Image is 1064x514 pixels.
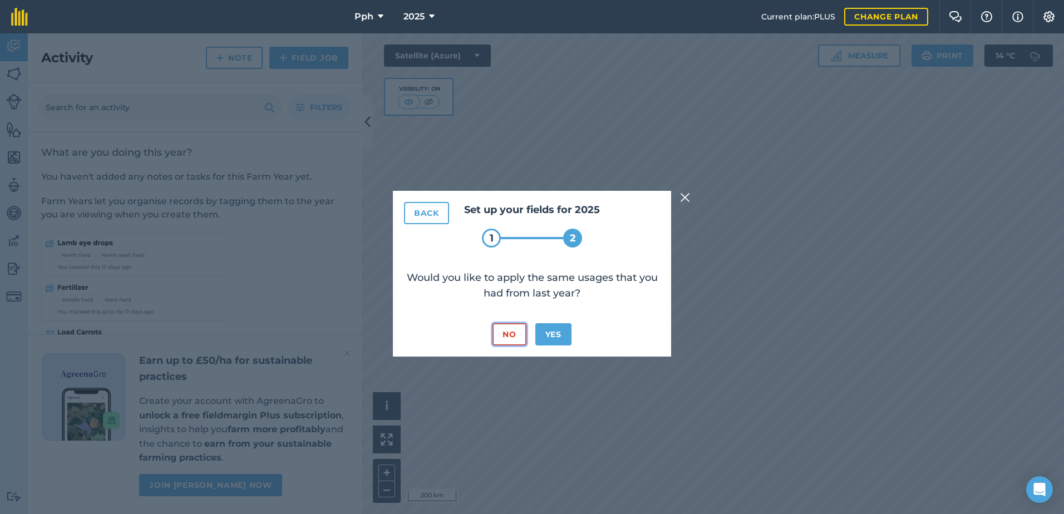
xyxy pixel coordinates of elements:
[404,270,660,301] p: Would you like to apply the same usages that you had from last year?
[1012,10,1023,23] img: svg+xml;base64,PHN2ZyB4bWxucz0iaHR0cDovL3d3dy53My5vcmcvMjAwMC9zdmciIHdpZHRoPSIxNyIgaGVpZ2h0PSIxNy...
[1042,11,1056,22] img: A cog icon
[492,323,526,345] button: No
[482,229,501,248] div: 1
[535,323,572,345] button: Yes
[761,11,835,23] span: Current plan : PLUS
[11,8,28,26] img: fieldmargin Logo
[980,11,993,22] img: A question mark icon
[404,202,449,224] button: Back
[563,229,582,248] div: 2
[844,8,928,26] a: Change plan
[404,202,660,218] h2: Set up your fields for 2025
[1026,476,1053,503] div: Open Intercom Messenger
[949,11,962,22] img: Two speech bubbles overlapping with the left bubble in the forefront
[354,10,373,23] span: Pph
[680,191,690,204] img: svg+xml;base64,PHN2ZyB4bWxucz0iaHR0cDovL3d3dy53My5vcmcvMjAwMC9zdmciIHdpZHRoPSIyMiIgaGVpZ2h0PSIzMC...
[403,10,425,23] span: 2025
